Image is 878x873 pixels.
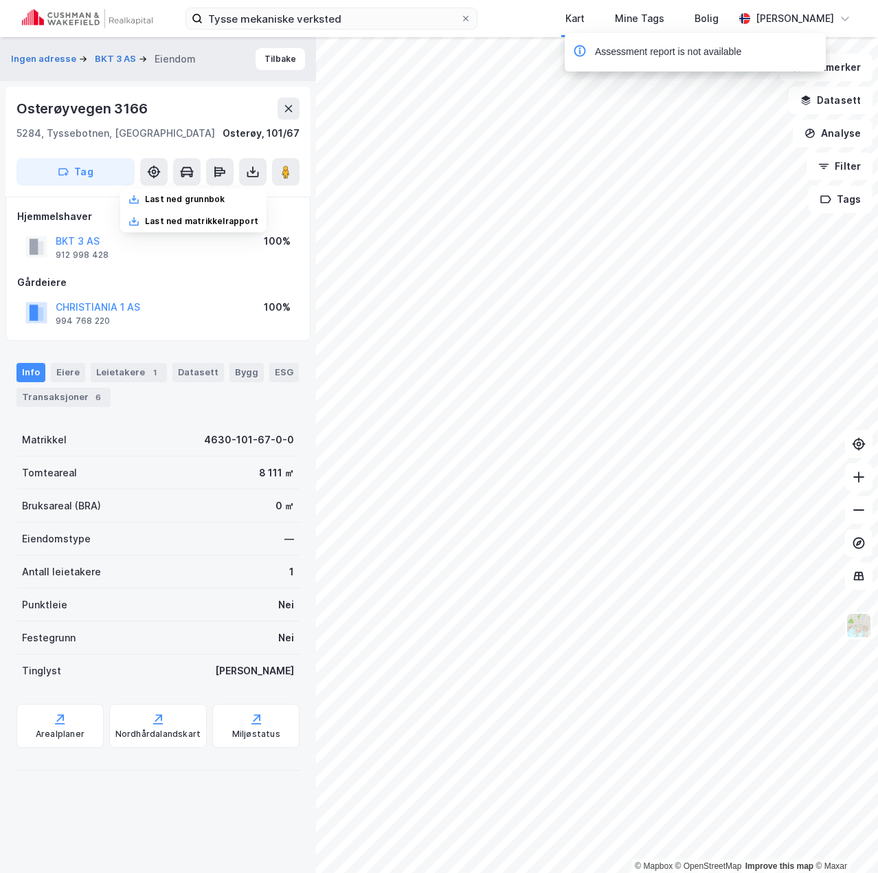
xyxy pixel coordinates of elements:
[635,861,673,871] a: Mapbox
[846,612,872,639] img: Z
[807,153,873,180] button: Filter
[565,10,585,27] div: Kart
[148,366,161,379] div: 1
[145,216,258,227] div: Last ned matrikkelrapport
[756,10,834,27] div: [PERSON_NAME]
[284,531,294,547] div: —
[264,233,291,250] div: 100%
[223,125,300,142] div: Osterøy, 101/67
[809,807,878,873] iframe: Chat Widget
[22,498,101,514] div: Bruksareal (BRA)
[259,465,294,481] div: 8 111 ㎡
[17,208,299,225] div: Hjemmelshaver
[91,363,167,382] div: Leietakere
[16,158,135,186] button: Tag
[22,9,153,28] img: cushman-wakefield-realkapital-logo.202ea83816669bd177139c58696a8fa1.svg
[675,861,742,871] a: OpenStreetMap
[789,87,873,114] button: Datasett
[204,432,294,448] div: 4630-101-67-0-0
[22,630,76,646] div: Festegrunn
[22,531,91,547] div: Eiendomstype
[232,729,280,740] div: Miljøstatus
[16,98,150,120] div: Osterøyvegen 3166
[172,363,224,382] div: Datasett
[22,432,67,448] div: Matrikkel
[278,597,294,613] div: Nei
[36,729,85,740] div: Arealplaner
[793,120,873,147] button: Analyse
[289,564,294,580] div: 1
[51,363,85,382] div: Eiere
[695,10,719,27] div: Bolig
[809,807,878,873] div: Kontrollprogram for chat
[16,363,45,382] div: Info
[615,10,664,27] div: Mine Tags
[203,8,460,29] input: Søk på adresse, matrikkel, gårdeiere, leietakere eller personer
[595,44,741,60] div: Assessment report is not available
[95,52,139,66] button: BKT 3 AS
[278,630,294,646] div: Nei
[264,299,291,316] div: 100%
[155,51,196,67] div: Eiendom
[809,186,873,213] button: Tags
[17,274,299,291] div: Gårdeiere
[145,194,225,205] div: Last ned grunnbok
[269,363,299,382] div: ESG
[16,388,111,407] div: Transaksjoner
[16,125,215,142] div: 5284, Tyssebotnen, [GEOGRAPHIC_DATA]
[22,597,67,613] div: Punktleie
[745,861,813,871] a: Improve this map
[22,663,61,679] div: Tinglyst
[11,52,79,66] button: Ingen adresse
[256,48,305,70] button: Tilbake
[215,663,294,679] div: [PERSON_NAME]
[91,390,105,404] div: 6
[275,498,294,514] div: 0 ㎡
[22,465,77,481] div: Tomteareal
[115,729,201,740] div: Nordhårdalandskart
[56,316,110,327] div: 994 768 220
[56,250,109,261] div: 912 998 428
[22,564,101,580] div: Antall leietakere
[229,363,264,382] div: Bygg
